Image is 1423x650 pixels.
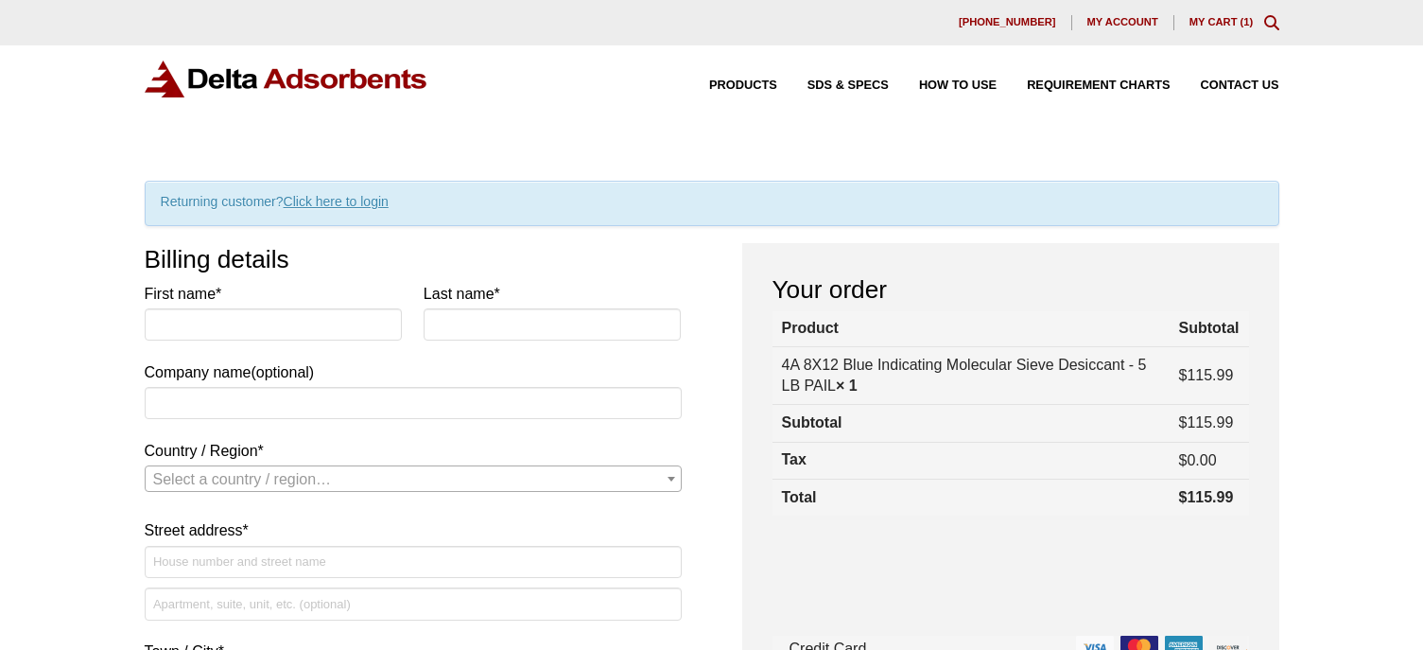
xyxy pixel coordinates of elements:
span: Requirement Charts [1027,79,1170,92]
label: Country / Region [145,438,682,464]
a: My Cart (1) [1189,16,1254,27]
span: Products [709,79,777,92]
label: Street address [145,518,682,543]
a: My account [1072,15,1174,30]
div: Returning customer? [145,181,1279,226]
h3: Your order [772,273,1249,306]
a: [PHONE_NUMBER] [944,15,1072,30]
span: 1 [1243,16,1249,27]
div: Toggle Modal Content [1264,15,1279,30]
input: House number and street name [145,546,682,578]
label: First name [145,281,403,307]
span: [PHONE_NUMBER] [959,17,1056,27]
img: Delta Adsorbents [145,61,428,97]
span: Contact Us [1201,79,1279,92]
a: Requirement Charts [997,79,1170,92]
span: Select a country / region… [153,471,332,487]
a: SDS & SPECS [777,79,889,92]
a: Products [679,79,777,92]
span: Country / Region [145,466,682,492]
a: How to Use [889,79,997,92]
label: Last name [424,281,682,307]
iframe: reCAPTCHA [772,536,1060,609]
span: (optional) [251,364,314,380]
input: Apartment, suite, unit, etc. (optional) [145,588,682,620]
span: My account [1087,17,1158,27]
h3: Billing details [145,243,682,275]
label: Company name [145,281,682,385]
span: How to Use [919,79,997,92]
span: SDS & SPECS [807,79,889,92]
a: Click here to login [284,194,389,209]
a: Contact Us [1171,79,1279,92]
